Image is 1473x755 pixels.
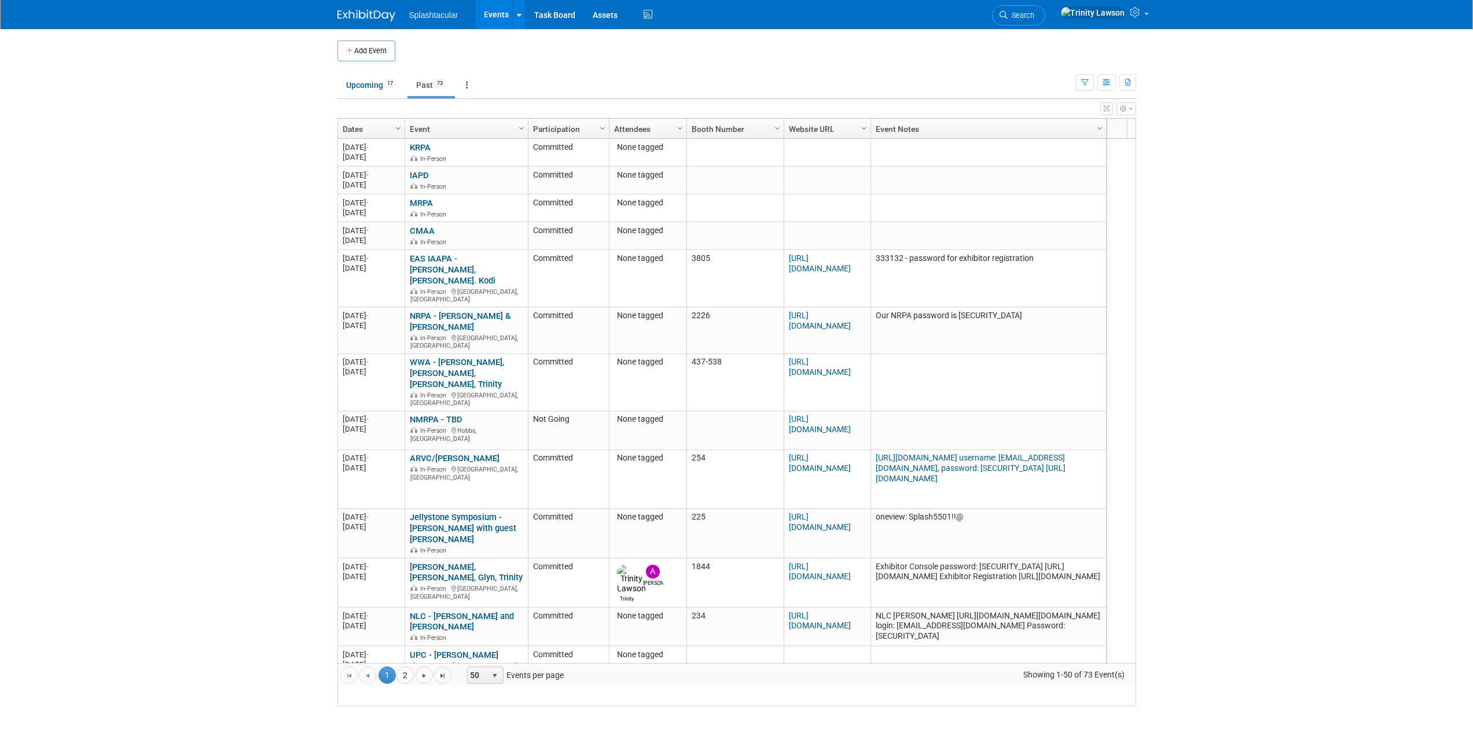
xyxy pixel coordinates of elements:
a: [URL][DOMAIN_NAME] [789,512,851,532]
div: Trinity Lawson [617,594,637,603]
a: [URL][DOMAIN_NAME] [789,414,851,434]
div: None tagged [614,142,681,153]
span: Column Settings [517,124,526,133]
a: Attendees [614,119,679,139]
span: In-Person [420,585,450,592]
span: In-Person [420,662,450,669]
div: [DATE] [343,226,399,235]
td: Committed [528,607,609,646]
span: - [366,311,369,320]
a: [URL][DOMAIN_NAME] [789,611,851,631]
a: [URL][DOMAIN_NAME] [789,357,851,377]
div: [DATE] [343,311,399,321]
span: Column Settings [394,124,403,133]
span: - [366,254,369,263]
span: - [366,650,369,659]
a: NLC - [PERSON_NAME] and [PERSON_NAME] [410,611,514,632]
a: Search [992,5,1045,25]
td: 333132 - password for exhibitor registration [870,250,1106,307]
div: [GEOGRAPHIC_DATA], [GEOGRAPHIC_DATA] [410,660,523,677]
span: 17 [384,79,396,88]
div: [DATE] [343,357,399,367]
a: CMAA [410,226,435,236]
div: [DATE] [343,660,399,669]
td: 437-538 [686,354,784,411]
a: Go to the first page [340,666,358,684]
span: In-Person [420,183,450,190]
div: None tagged [614,512,681,522]
span: Go to the next page [420,671,429,680]
span: Search [1008,11,1034,20]
span: Column Settings [675,124,685,133]
span: - [366,415,369,423]
td: Committed [528,222,609,250]
div: [GEOGRAPHIC_DATA], [GEOGRAPHIC_DATA] [410,390,523,407]
div: None tagged [614,414,681,425]
span: select [490,671,499,680]
span: - [366,198,369,207]
span: In-Person [420,634,450,642]
a: [URL][DOMAIN_NAME] [789,453,851,473]
img: In-Person Event [410,585,417,591]
span: - [366,226,369,235]
span: In-Person [420,466,450,473]
img: In-Person Event [410,547,417,553]
a: Event Notes [876,119,1099,139]
td: Our NRPA password is [SECURITY_DATA] [870,307,1106,353]
a: Column Settings [1093,119,1106,137]
div: [DATE] [343,522,399,532]
div: [DATE] [343,424,399,434]
a: Website URL [789,119,863,139]
img: Trinity Lawson [617,565,646,595]
span: Showing 1-50 of 73 Event(s) [1012,666,1135,683]
div: None tagged [614,198,681,208]
td: 3805 [686,250,784,307]
a: Column Settings [771,119,784,137]
span: Events per page [452,666,575,684]
span: In-Person [420,427,450,434]
span: 73 [434,79,446,88]
a: Booth Number [692,119,776,139]
img: In-Person Event [410,211,417,216]
div: [GEOGRAPHIC_DATA], [GEOGRAPHIC_DATA] [410,333,523,350]
td: 2226 [686,307,784,353]
img: ExhibitDay [337,10,395,21]
div: [DATE] [343,208,399,218]
img: In-Person Event [410,392,417,397]
td: Committed [528,509,609,558]
button: Add Event [337,40,395,61]
td: Committed [528,194,609,222]
td: Exhibitor Console password: [SECURITY_DATA] [URL][DOMAIN_NAME] Exhibitor Registration [URL][DOMAI... [870,558,1106,607]
span: In-Person [420,288,450,296]
div: None tagged [614,311,681,321]
img: In-Person Event [410,334,417,340]
a: Column Settings [858,119,870,137]
a: WWA - [PERSON_NAME], [PERSON_NAME], [PERSON_NAME], Trinity [410,357,504,389]
div: [DATE] [343,142,399,152]
a: Event [410,119,520,139]
a: Go to the last page [434,666,451,684]
span: - [366,358,369,366]
td: 1844 [686,558,784,607]
span: - [366,612,369,620]
td: Committed [528,558,609,607]
span: In-Person [420,238,450,246]
div: None tagged [614,650,681,660]
a: Dates [343,119,397,139]
a: Column Settings [674,119,686,137]
span: Column Settings [773,124,782,133]
td: Committed [528,646,609,682]
a: NRPA - [PERSON_NAME] & [PERSON_NAME] [410,311,510,332]
a: Go to the next page [416,666,433,684]
a: Column Settings [596,119,609,137]
span: - [366,513,369,521]
img: Trinity Lawson [1060,6,1125,19]
span: - [366,454,369,462]
img: In-Person Event [410,183,417,189]
span: In-Person [420,334,450,342]
div: [DATE] [343,572,399,581]
a: [URL][DOMAIN_NAME] [789,253,851,273]
div: None tagged [614,357,681,367]
a: ARVC/[PERSON_NAME] [410,453,499,463]
td: Not Going [528,411,609,450]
